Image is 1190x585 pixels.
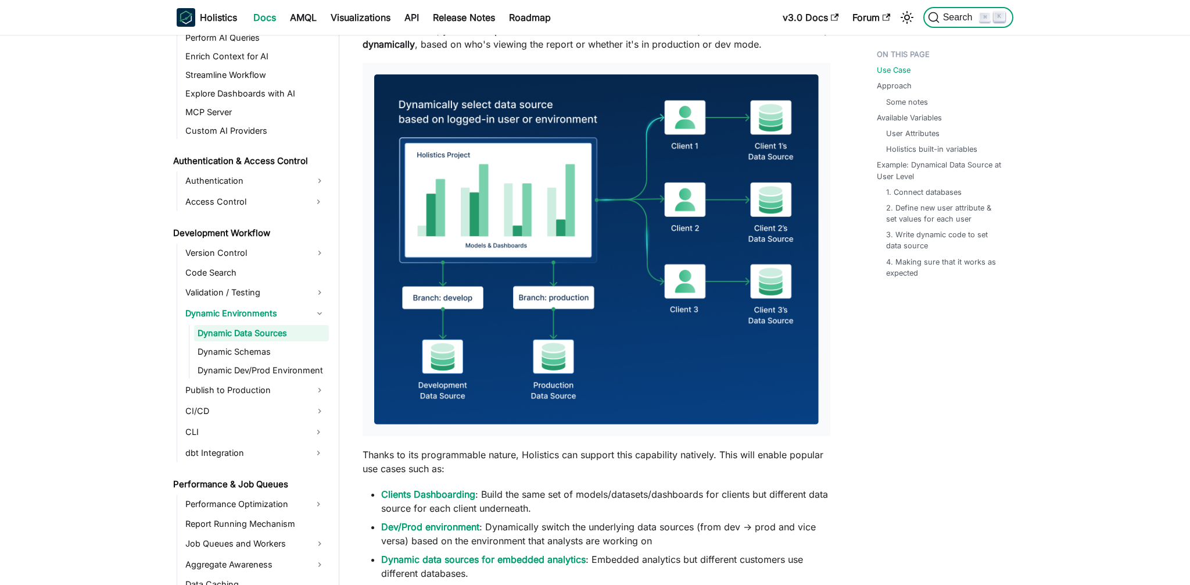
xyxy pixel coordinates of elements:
[381,520,830,548] li: : Dynamically switch the underlying data sources (from dev → prod and vice versa) based on the en...
[194,344,329,360] a: Dynamic Schemas
[877,159,1006,181] a: Example: Dynamical Data Source at User Level
[324,8,397,27] a: Visualizations
[182,85,329,102] a: Explore Dashboards with AI
[182,283,329,302] a: Validation / Testing
[170,225,329,241] a: Development Workflow
[381,552,830,580] li: : Embedded analytics but different customers use different databases.
[886,187,962,198] a: 1. Connect databases
[886,229,1002,251] a: 3. Write dynamic code to set data source
[182,192,308,211] a: Access Control
[182,495,308,513] a: Performance Optimization
[426,8,502,27] a: Release Notes
[381,488,475,500] a: Clients Dashboarding
[363,448,830,476] p: Thanks to its programmable nature, Holistics can support this capability natively. This will enab...
[502,8,558,27] a: Roadmap
[940,12,980,23] span: Search
[182,555,329,574] a: Aggregate Awareness
[381,554,586,565] a: Dynamic data sources for embedded analytics
[182,534,329,553] a: Job Queues and Workers
[776,8,845,27] a: v3.0 Docs
[898,8,916,27] button: Switch between dark and light mode (currently light mode)
[877,65,911,76] a: Use Case
[182,67,329,83] a: Streamline Workflow
[374,74,819,425] img: Dynamically pointing Holistics to different data sources
[177,8,195,27] img: Holistics
[182,48,329,65] a: Enrich Context for AI
[886,97,928,108] a: Some notes
[182,516,329,532] a: Report Running Mechanism
[194,362,329,379] a: Dynamic Dev/Prod Environment
[182,30,329,46] a: Perform AI Queries
[877,80,912,91] a: Approach
[877,112,942,123] a: Available Variables
[182,304,329,323] a: Dynamic Environments
[397,8,426,27] a: API
[182,402,329,420] a: CI/CD
[923,7,1013,28] button: Search (Command+K)
[182,244,329,262] a: Version Control
[182,104,329,120] a: MCP Server
[994,12,1005,22] kbd: K
[308,192,329,211] button: Expand sidebar category 'Access Control'
[182,172,329,190] a: Authentication
[182,265,329,281] a: Code Search
[182,444,308,462] a: dbt Integration
[845,8,897,27] a: Forum
[283,8,324,27] a: AMQL
[194,325,329,341] a: Dynamic Data Sources
[182,423,308,441] a: CLI
[182,381,329,399] a: Publish to Production
[308,495,329,513] button: Expand sidebar category 'Performance Optimization'
[246,8,283,27] a: Docs
[165,35,339,585] nav: Docs sidebar
[381,521,479,533] a: Dev/Prod environment
[182,123,329,139] a: Custom AI Providers
[886,202,1002,224] a: 2. Define new user attribute & set values for each user
[886,128,940,139] a: User Attributes
[177,8,237,27] a: HolisticsHolistics
[886,144,977,155] a: Holistics built-in variables
[381,487,830,515] li: : Build the same set of models/datasets/dashboards for clients but different data source for each...
[308,423,329,441] button: Expand sidebar category 'CLI'
[363,23,830,51] p: In some scenario, you want to , based on who's viewing the report or whether it's in production o...
[308,444,329,462] button: Expand sidebar category 'dbt Integration'
[886,256,1002,279] a: 4. Making sure that it works as expected
[170,153,329,169] a: Authentication & Access Control
[200,10,237,24] b: Holistics
[170,476,329,493] a: Performance & Job Queues
[979,12,991,23] kbd: ⌘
